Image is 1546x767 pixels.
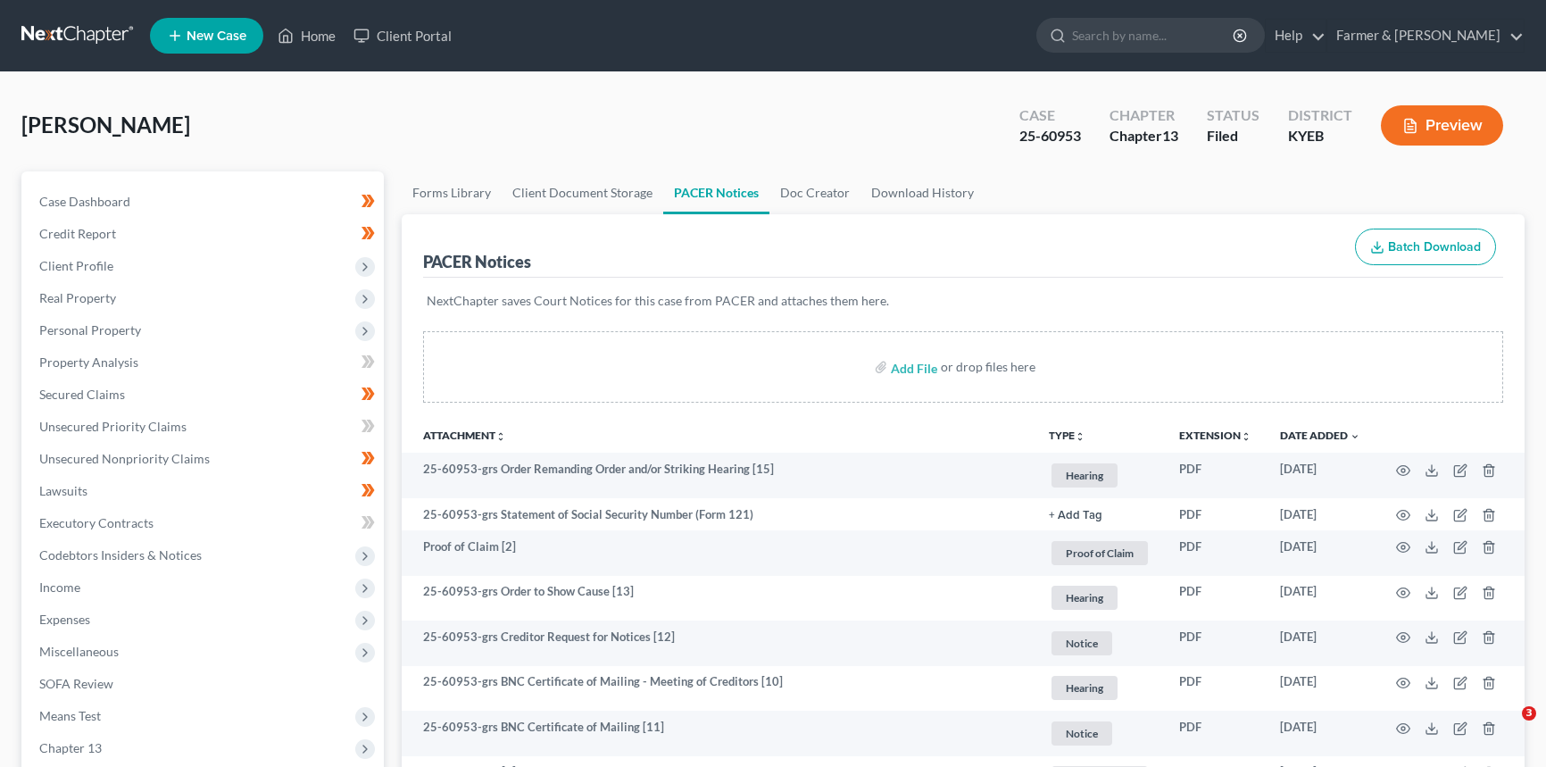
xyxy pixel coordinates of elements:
td: 25-60953-grs Order to Show Cause [13] [402,576,1035,621]
span: 13 [1162,127,1178,144]
a: Download History [860,171,985,214]
a: Secured Claims [25,379,384,411]
div: 25-60953 [1019,126,1081,146]
a: Unsecured Nonpriority Claims [25,443,384,475]
a: Credit Report [25,218,384,250]
span: Lawsuits [39,483,87,498]
td: PDF [1165,498,1266,530]
span: Chapter 13 [39,740,102,755]
div: Filed [1207,126,1259,146]
i: expand_more [1350,431,1360,442]
span: Notice [1051,631,1112,655]
span: Unsecured Priority Claims [39,419,187,434]
button: Preview [1381,105,1503,146]
div: Chapter [1110,126,1178,146]
div: PACER Notices [423,251,531,272]
span: Client Profile [39,258,113,273]
a: Notice [1049,719,1151,748]
td: 25-60953-grs BNC Certificate of Mailing [11] [402,711,1035,756]
span: Notice [1051,721,1112,746]
a: + Add Tag [1049,506,1151,523]
span: Proof of Claim [1051,541,1148,565]
a: Attachmentunfold_more [423,429,506,442]
div: Status [1207,105,1259,126]
button: Batch Download [1355,229,1496,266]
span: Hearing [1051,463,1118,488]
span: Executory Contracts [39,515,154,530]
td: PDF [1165,711,1266,756]
div: or drop files here [941,358,1035,376]
td: [DATE] [1266,453,1375,498]
div: Chapter [1110,105,1178,126]
td: [DATE] [1266,621,1375,666]
input: Search by name... [1072,19,1235,52]
a: Hearing [1049,583,1151,613]
span: Expenses [39,612,90,627]
span: Hearing [1051,586,1118,610]
td: PDF [1165,453,1266,498]
span: Real Property [39,290,116,305]
a: Notice [1049,629,1151,658]
a: Client Portal [345,20,461,52]
td: [DATE] [1266,666,1375,712]
td: [DATE] [1266,711,1375,756]
a: Client Document Storage [502,171,663,214]
td: PDF [1165,621,1266,666]
iframe: Intercom live chat [1485,706,1528,749]
a: Hearing [1049,673,1151,703]
a: Home [269,20,345,52]
span: Miscellaneous [39,644,119,659]
span: SOFA Review [39,676,113,691]
a: Property Analysis [25,346,384,379]
td: PDF [1165,576,1266,621]
span: Income [39,579,80,595]
span: Property Analysis [39,354,138,370]
a: Extensionunfold_more [1179,429,1251,442]
a: SOFA Review [25,668,384,700]
div: Case [1019,105,1081,126]
a: Help [1266,20,1326,52]
a: Unsecured Priority Claims [25,411,384,443]
button: TYPEunfold_more [1049,430,1085,442]
span: Personal Property [39,322,141,338]
span: Hearing [1051,676,1118,700]
p: NextChapter saves Court Notices for this case from PACER and attaches them here. [427,292,1500,310]
span: Secured Claims [39,387,125,402]
a: PACER Notices [663,171,769,214]
a: Date Added expand_more [1280,429,1360,442]
td: 25-60953-grs BNC Certificate of Mailing - Meeting of Creditors [10] [402,666,1035,712]
a: Farmer & [PERSON_NAME] [1327,20,1524,52]
button: + Add Tag [1049,510,1102,521]
td: [DATE] [1266,530,1375,576]
a: Proof of Claim [1049,538,1151,568]
div: KYEB [1288,126,1352,146]
td: 25-60953-grs Statement of Social Security Number (Form 121) [402,498,1035,530]
span: Codebtors Insiders & Notices [39,547,202,563]
span: New Case [187,29,246,43]
td: [DATE] [1266,576,1375,621]
span: Case Dashboard [39,194,130,209]
td: [DATE] [1266,498,1375,530]
td: 25-60953-grs Creditor Request for Notices [12] [402,621,1035,666]
span: Batch Download [1388,239,1481,254]
a: Doc Creator [769,171,860,214]
span: 3 [1522,706,1536,721]
i: unfold_more [495,431,506,442]
a: Forms Library [402,171,502,214]
span: Credit Report [39,226,116,241]
div: District [1288,105,1352,126]
i: unfold_more [1075,431,1085,442]
i: unfold_more [1241,431,1251,442]
span: Means Test [39,708,101,723]
a: Hearing [1049,461,1151,490]
td: Proof of Claim [2] [402,530,1035,576]
td: PDF [1165,666,1266,712]
td: PDF [1165,530,1266,576]
a: Lawsuits [25,475,384,507]
span: [PERSON_NAME] [21,112,190,138]
span: Unsecured Nonpriority Claims [39,451,210,466]
a: Case Dashboard [25,186,384,218]
td: 25-60953-grs Order Remanding Order and/or Striking Hearing [15] [402,453,1035,498]
a: Executory Contracts [25,507,384,539]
